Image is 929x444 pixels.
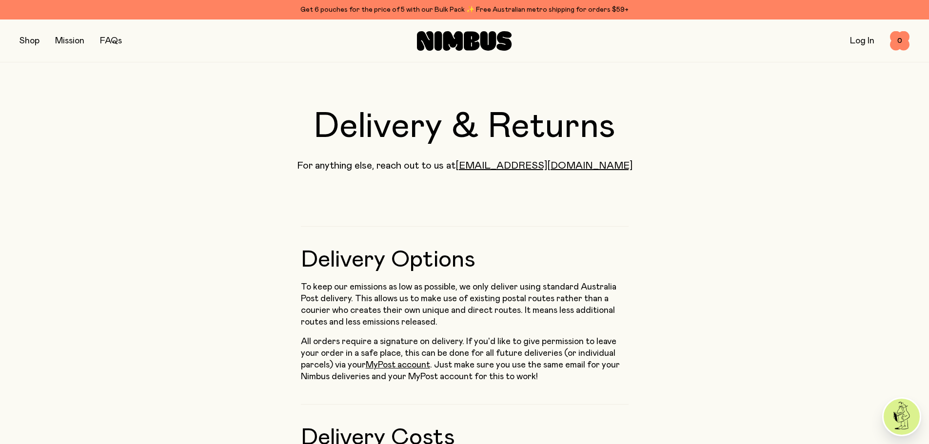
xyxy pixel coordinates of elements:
p: To keep our emissions as low as possible, we only deliver using standard Australia Post delivery.... [301,281,629,328]
a: Log In [850,37,874,45]
p: For anything else, reach out to us at [20,160,909,172]
a: MyPost account [366,361,430,369]
a: Mission [55,37,84,45]
a: FAQs [100,37,122,45]
button: 0 [890,31,909,51]
h2: Delivery Options [301,226,629,271]
a: [EMAIL_ADDRESS][DOMAIN_NAME] [455,161,633,171]
div: Get 6 pouches for the price of 5 with our Bulk Pack ✨ Free Australian metro shipping for orders $59+ [20,4,909,16]
p: All orders require a signature on delivery. If you'd like to give permission to leave your order ... [301,336,629,383]
img: agent [884,399,920,435]
h1: Delivery & Returns [20,109,909,144]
